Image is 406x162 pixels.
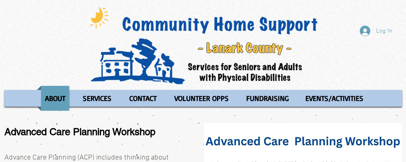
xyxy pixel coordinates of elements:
[243,86,292,111] p: FUNDRAISING
[126,86,160,111] p: CONTACT
[37,86,73,111] a: ABOUT
[171,86,232,111] p: VOLUNTEER OPPS
[121,86,165,111] a: CONTACT
[41,86,69,111] p: ABOUT
[4,86,402,111] nav: Site
[4,126,155,137] span: Advanced Care Planning Workshop
[298,86,371,111] a: EVENTS/ACTIVITIES
[373,27,395,35] span: Log In
[79,86,115,111] p: SERVICES
[302,86,367,111] p: EVENTS/ACTIVITIES
[167,86,236,111] a: VOLUNTEER OPPS
[238,86,296,111] a: FUNDRAISING
[75,86,119,111] a: SERVICES
[354,23,398,39] button: Log In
